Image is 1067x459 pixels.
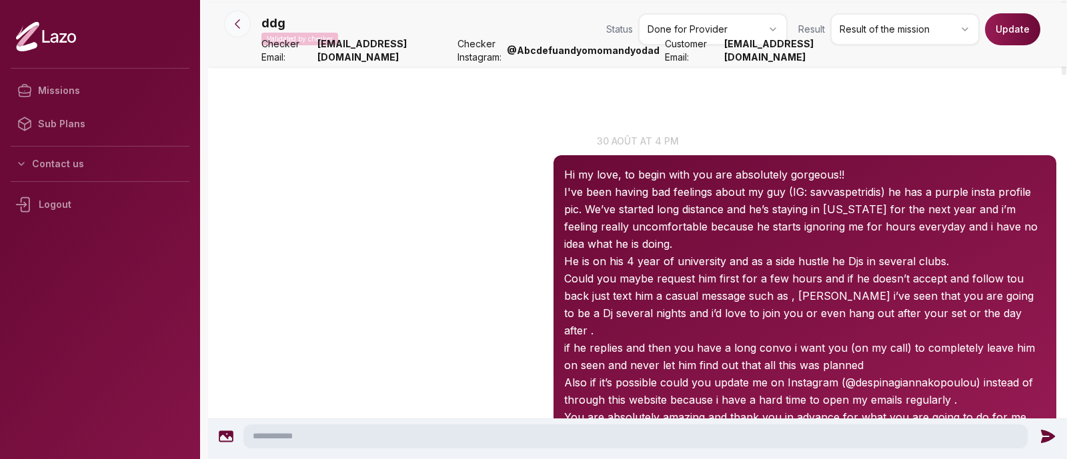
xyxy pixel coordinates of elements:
[11,107,189,141] a: Sub Plans
[261,33,338,45] p: Validated by checker
[564,374,1046,408] p: Also if it’s possible could you update me on Instagram (@despinagiannakopoulou) instead of throug...
[564,252,1046,270] p: He is on his 4 year of university and as a side hustle he Djs in several clubs.
[208,134,1067,148] p: 30 août at 4 pm
[507,44,660,57] strong: @ Abcdefuandyomomandyodad
[564,166,1046,183] p: Hi my love, to begin with you are absolutely gorgeous!!
[261,14,285,33] p: ddg
[564,270,1046,339] p: Could you maybe request him first for a few hours and if he doesn’t accept and follow tou back ju...
[564,183,1046,252] p: I've been having bad feelings about my guy (IG: savvaspetridis) he has a purple insta profile pic...
[11,187,189,222] div: Logout
[665,37,719,64] span: Customer Email:
[11,74,189,107] a: Missions
[317,37,452,64] strong: [EMAIL_ADDRESS][DOMAIN_NAME]
[261,37,312,64] span: Checker Email:
[564,339,1046,374] p: if he replies and then you have a long convo i want you (on my call) to completely leave him on s...
[457,37,501,64] span: Checker Instagram:
[798,23,825,36] span: Result
[724,37,859,64] strong: [EMAIL_ADDRESS][DOMAIN_NAME]
[11,152,189,176] button: Contact us
[564,408,1046,443] p: You are absolutely amazing and thank you in advance for what you are going to do for me . Let me ...
[985,13,1040,45] button: Update
[606,23,633,36] span: Status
